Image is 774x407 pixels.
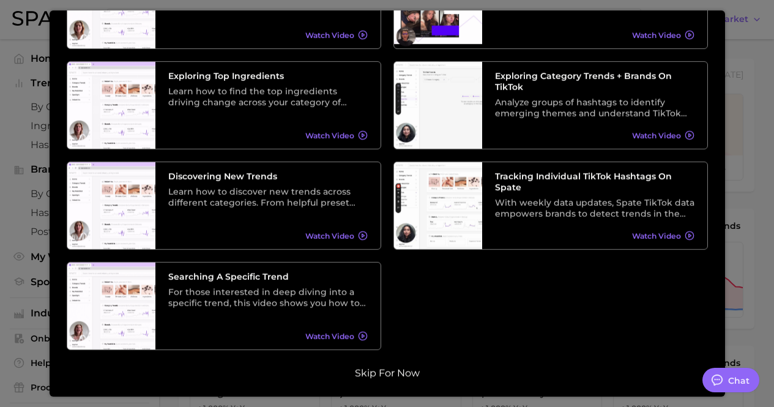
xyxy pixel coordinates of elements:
[67,262,381,350] a: Searching A Specific TrendFor those interested in deep diving into a specific trend, this video s...
[168,186,368,208] div: Learn how to discover new trends across different categories. From helpful preset filters to diff...
[351,367,423,379] button: Skip for now
[168,70,368,81] h3: Exploring Top Ingredients
[168,286,368,308] div: For those interested in deep diving into a specific trend, this video shows you how to search tre...
[632,31,681,40] span: Watch Video
[168,271,368,282] h3: Searching A Specific Trend
[495,70,694,92] h3: Exploring Category Trends + Brands on TikTok
[168,86,368,108] div: Learn how to find the top ingredients driving change across your category of choice. From broad c...
[305,131,354,140] span: Watch Video
[393,61,708,149] a: Exploring Category Trends + Brands on TikTokAnalyze groups of hashtags to identify emerging theme...
[168,171,368,182] h3: Discovering New Trends
[67,61,381,149] a: Exploring Top IngredientsLearn how to find the top ingredients driving change across your categor...
[393,162,708,250] a: Tracking Individual TikTok Hashtags on SpateWith weekly data updates, Spate TikTok data empowers ...
[495,97,694,119] div: Analyze groups of hashtags to identify emerging themes and understand TikTok trends at a higher l...
[632,131,681,140] span: Watch Video
[632,231,681,241] span: Watch Video
[495,197,694,219] div: With weekly data updates, Spate TikTok data empowers brands to detect trends in the earliest stag...
[495,171,694,193] h3: Tracking Individual TikTok Hashtags on Spate
[67,162,381,250] a: Discovering New TrendsLearn how to discover new trends across different categories. From helpful ...
[305,231,354,241] span: Watch Video
[305,332,354,341] span: Watch Video
[305,31,354,40] span: Watch Video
